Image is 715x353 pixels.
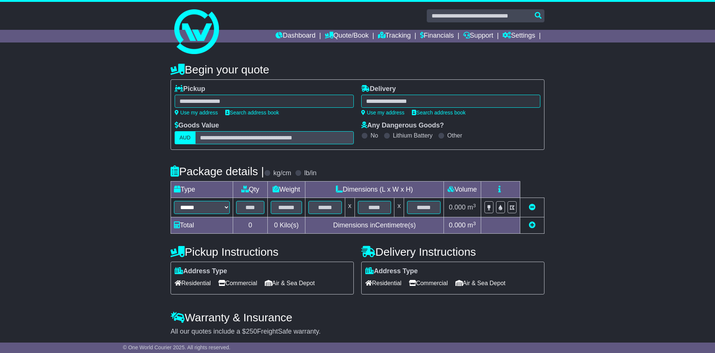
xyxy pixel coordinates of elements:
a: Use my address [175,110,218,116]
a: Search address book [225,110,279,116]
td: 0 [233,217,268,234]
span: 0.000 [449,204,465,211]
a: Settings [502,30,535,42]
label: kg/cm [273,169,291,177]
span: 0 [274,221,278,229]
sup: 3 [473,203,476,208]
label: Goods Value [175,122,219,130]
a: Remove this item [529,204,536,211]
label: Any Dangerous Goods? [361,122,444,130]
span: Commercial [409,277,448,289]
a: Quote/Book [325,30,369,42]
h4: Begin your quote [171,63,544,76]
td: Weight [268,182,305,198]
div: All our quotes include a $ FreightSafe warranty. [171,328,544,336]
label: Lithium Battery [393,132,433,139]
sup: 3 [473,221,476,226]
h4: Warranty & Insurance [171,311,544,324]
span: m [467,204,476,211]
label: Address Type [365,267,418,275]
label: Delivery [361,85,396,93]
label: No [371,132,378,139]
span: © One World Courier 2025. All rights reserved. [123,344,231,350]
td: Kilo(s) [268,217,305,234]
a: Support [463,30,493,42]
h4: Package details | [171,165,264,177]
a: Use my address [361,110,404,116]
span: 0.000 [449,221,465,229]
span: Air & Sea Depot [265,277,315,289]
td: Volume [444,182,481,198]
span: Air & Sea Depot [455,277,506,289]
td: Qty [233,182,268,198]
span: Commercial [218,277,257,289]
label: AUD [175,131,196,144]
a: Add new item [529,221,536,229]
h4: Delivery Instructions [361,246,544,258]
a: Dashboard [276,30,315,42]
label: Pickup [175,85,205,93]
td: Total [171,217,233,234]
a: Financials [420,30,454,42]
h4: Pickup Instructions [171,246,354,258]
label: Address Type [175,267,227,275]
td: x [394,198,404,217]
td: Dimensions (L x W x H) [305,182,444,198]
td: Dimensions in Centimetre(s) [305,217,444,234]
label: Other [447,132,462,139]
a: Search address book [412,110,465,116]
span: Residential [175,277,211,289]
span: m [467,221,476,229]
label: lb/in [304,169,317,177]
a: Tracking [378,30,411,42]
span: 250 [246,328,257,335]
td: Type [171,182,233,198]
span: Residential [365,277,401,289]
td: x [345,198,355,217]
